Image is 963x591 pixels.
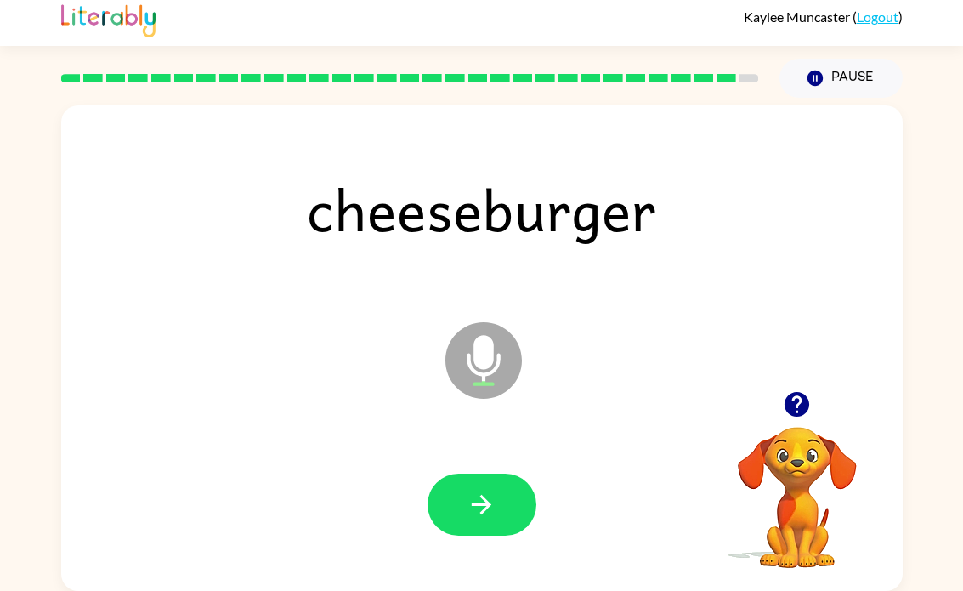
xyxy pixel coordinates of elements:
[744,9,853,25] span: Kaylee Muncaster
[857,9,898,25] a: Logout
[744,9,903,25] div: ( )
[712,401,882,571] video: Your browser must support playing .mp4 files to use Literably. Please try using another browser.
[779,59,903,98] button: Pause
[281,165,682,253] span: cheeseburger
